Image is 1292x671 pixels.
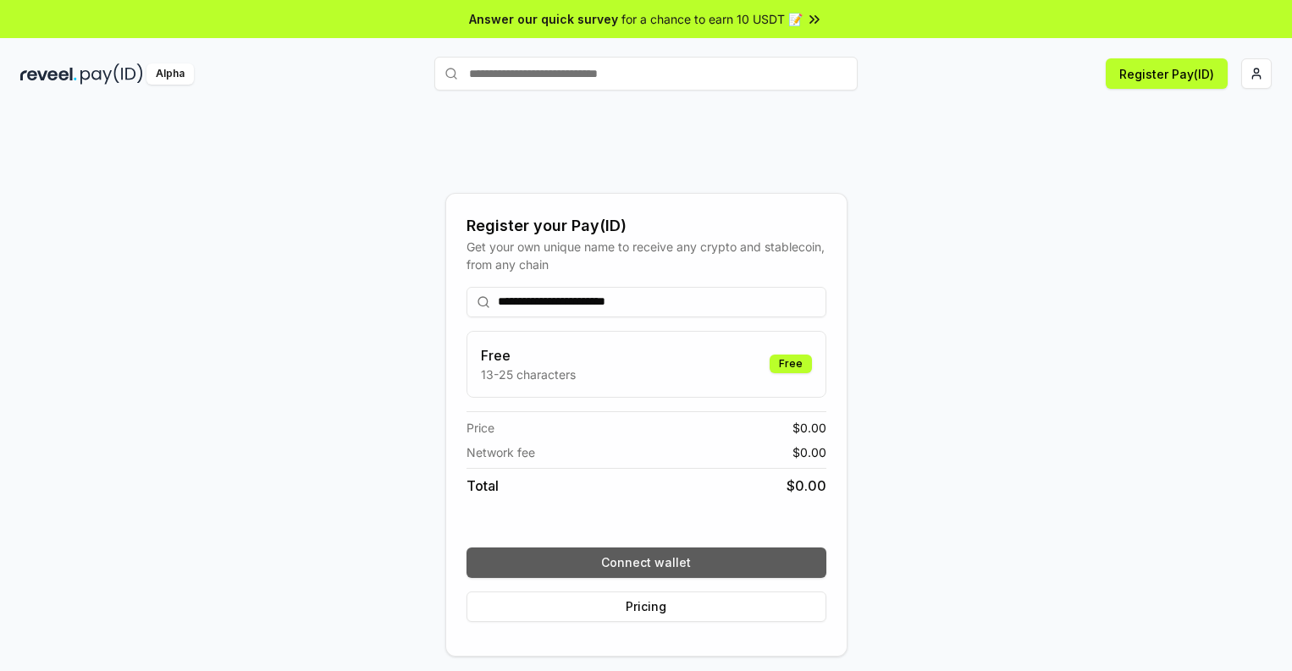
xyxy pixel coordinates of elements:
[467,214,826,238] div: Register your Pay(ID)
[792,419,826,437] span: $ 0.00
[469,10,618,28] span: Answer our quick survey
[481,366,576,383] p: 13-25 characters
[467,547,826,578] button: Connect wallet
[792,443,826,461] span: $ 0.00
[621,10,803,28] span: for a chance to earn 10 USDT 📝
[146,63,194,85] div: Alpha
[467,443,535,461] span: Network fee
[770,355,812,373] div: Free
[1106,58,1228,89] button: Register Pay(ID)
[80,63,143,85] img: pay_id
[787,476,826,496] span: $ 0.00
[20,63,77,85] img: reveel_dark
[467,591,826,622] button: Pricing
[481,345,576,366] h3: Free
[467,476,499,496] span: Total
[467,419,494,437] span: Price
[467,238,826,273] div: Get your own unique name to receive any crypto and stablecoin, from any chain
